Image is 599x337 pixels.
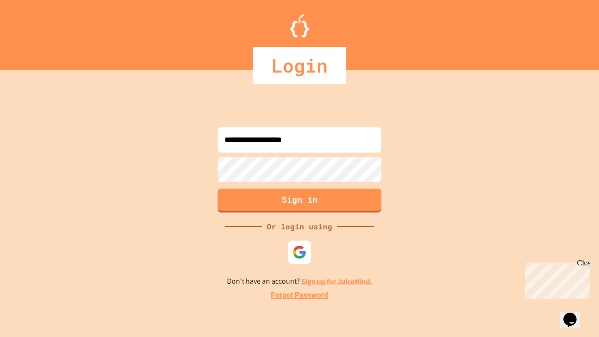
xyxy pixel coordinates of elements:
iframe: chat widget [560,300,590,328]
a: Forgot Password [271,290,328,301]
iframe: chat widget [521,259,590,299]
p: Don't have an account? [227,276,373,287]
img: google-icon.svg [292,245,307,259]
div: Login [253,47,346,84]
a: Sign up for JuiceMind. [301,277,373,286]
button: Sign in [218,189,381,212]
div: Or login using [262,221,337,232]
img: Logo.svg [290,14,309,37]
div: Chat with us now!Close [4,4,65,59]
